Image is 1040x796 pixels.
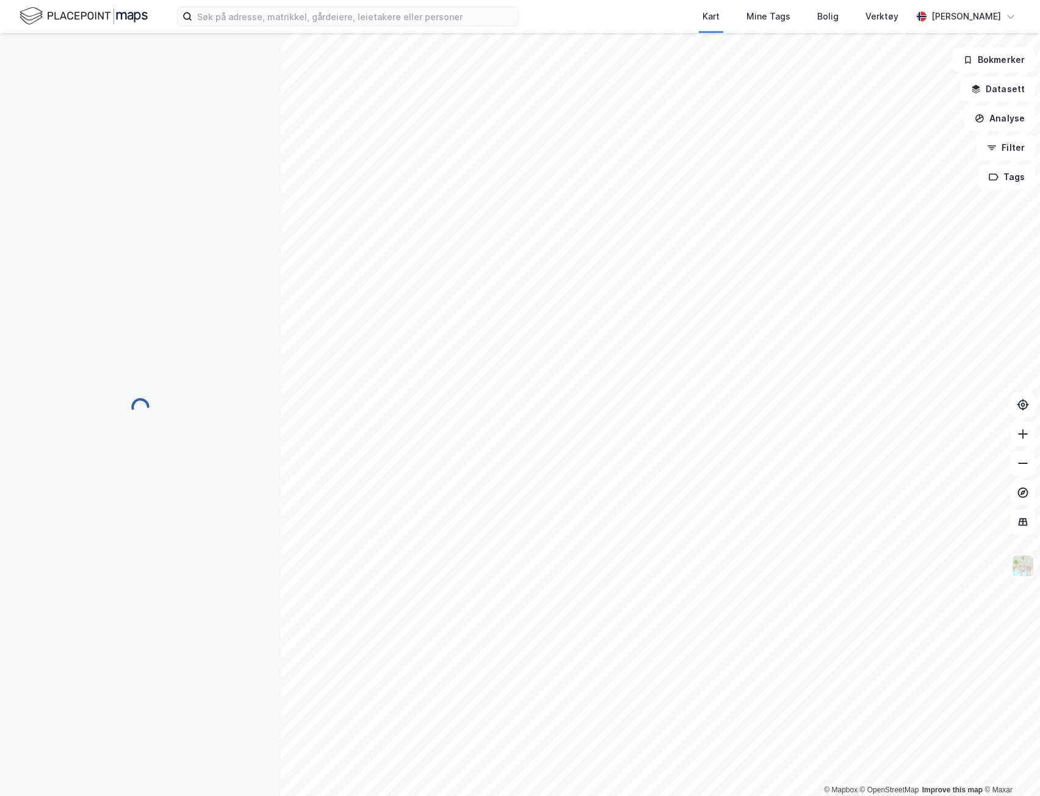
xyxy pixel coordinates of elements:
[978,165,1035,189] button: Tags
[824,786,858,794] a: Mapbox
[931,9,1001,24] div: [PERSON_NAME]
[746,9,790,24] div: Mine Tags
[131,397,150,417] img: spinner.a6d8c91a73a9ac5275cf975e30b51cfb.svg
[953,48,1035,72] button: Bokmerker
[961,77,1035,101] button: Datasett
[865,9,898,24] div: Verktøy
[922,786,983,794] a: Improve this map
[979,737,1040,796] div: Kontrollprogram for chat
[817,9,839,24] div: Bolig
[860,786,919,794] a: OpenStreetMap
[702,9,720,24] div: Kart
[979,737,1040,796] iframe: Chat Widget
[20,5,148,27] img: logo.f888ab2527a4732fd821a326f86c7f29.svg
[1011,554,1035,577] img: Z
[977,136,1035,160] button: Filter
[964,106,1035,131] button: Analyse
[192,7,518,26] input: Søk på adresse, matrikkel, gårdeiere, leietakere eller personer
